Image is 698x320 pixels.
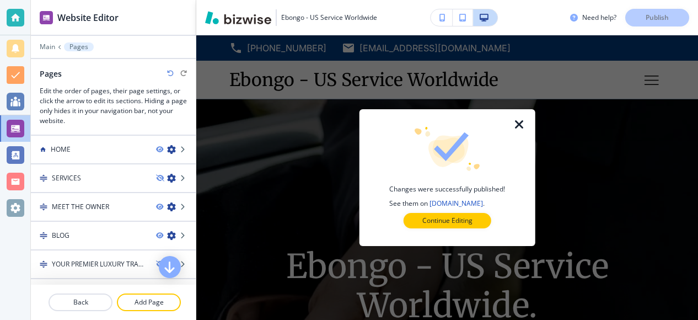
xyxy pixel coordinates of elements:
[31,222,196,250] div: DragBLOG
[118,297,180,307] p: Add Page
[69,43,88,51] p: Pages
[57,11,119,24] h2: Website Editor
[31,164,196,193] div: DragSERVICES
[117,294,181,311] button: Add Page
[404,213,491,228] button: Continue Editing
[205,11,271,24] img: Bizwise Logo
[50,297,111,307] p: Back
[422,216,473,226] p: Continue Editing
[31,250,196,279] div: DragYOUR PREMIER LUXURY TRANSPORTATION SOLUTION IN [GEOGRAPHIC_DATA] 6491598
[49,294,112,311] button: Back
[31,193,196,222] div: DragMEET THE OWNER
[51,145,71,154] h4: HOME
[31,279,196,308] div: DragULTIMATE LUXURY TRANSPORTATION EXPERIENCES
[281,13,377,23] h3: Ebongo - US Service Worldwide
[389,184,505,209] h4: Changes were successfully published! See them on .
[52,173,81,183] h4: SERVICES
[40,203,47,211] img: Drag
[40,260,47,268] img: Drag
[429,199,483,208] a: [DOMAIN_NAME]
[40,86,187,126] h3: Edit the order of pages, their page settings, or click the arrow to edit its sections. Hiding a p...
[414,127,481,171] img: icon
[64,42,94,51] button: Pages
[40,68,62,79] h2: Pages
[205,9,377,26] button: Ebongo - US Service Worldwide
[52,259,147,269] h4: YOUR PREMIER LUXURY TRANSPORTATION SOLUTION IN [GEOGRAPHIC_DATA] 6491598
[40,11,53,24] img: editor icon
[52,202,109,212] h4: MEET THE OWNER
[582,13,616,23] h3: Need help?
[40,174,47,182] img: Drag
[31,136,196,164] div: HOME
[40,43,55,51] button: Main
[40,232,47,239] img: Drag
[52,231,69,241] h4: BLOG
